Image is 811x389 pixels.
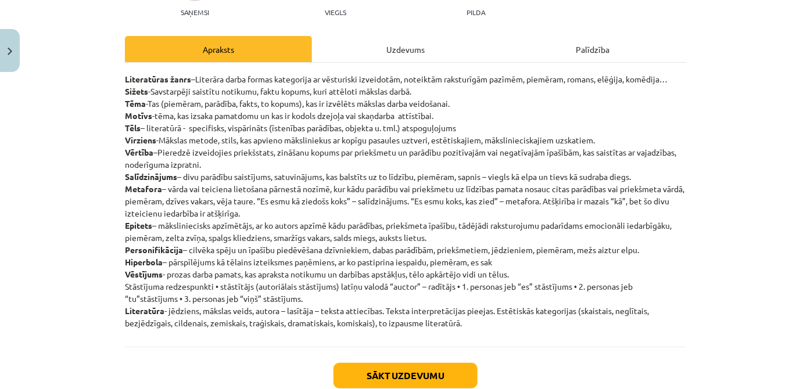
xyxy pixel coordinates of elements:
img: icon-close-lesson-0947bae3869378f0d4975bcd49f059093ad1ed9edebbc8119c70593378902aed.svg [8,48,12,55]
strong: Tēma [125,98,146,109]
strong: Literatūras žanrs [125,74,191,84]
strong: Motīvs [125,110,152,121]
strong: Hiperbola [125,257,163,267]
button: Sākt uzdevumu [333,363,478,388]
p: Viegls [325,8,346,16]
strong: Virziens [125,135,156,145]
strong: Metafora [125,183,162,194]
strong: Sižets [125,86,148,96]
p: –Literāra darba formas kategorija ar vēsturiski izveidotām, noteiktām raksturīgām pazīmēm, piemēr... [125,73,686,329]
strong: Vēstījums [125,269,163,279]
strong: Epitets [125,220,152,230]
div: Uzdevums [312,36,499,62]
div: Palīdzība [499,36,686,62]
strong: Salīdzinājums [125,171,177,182]
strong: Vērtība [125,147,153,157]
strong: Literatūra [125,305,164,316]
strong: Tēls [125,123,141,133]
strong: Personifikācija [125,244,183,255]
p: Saņemsi [176,8,214,16]
p: pilda [466,8,485,16]
div: Apraksts [125,36,312,62]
